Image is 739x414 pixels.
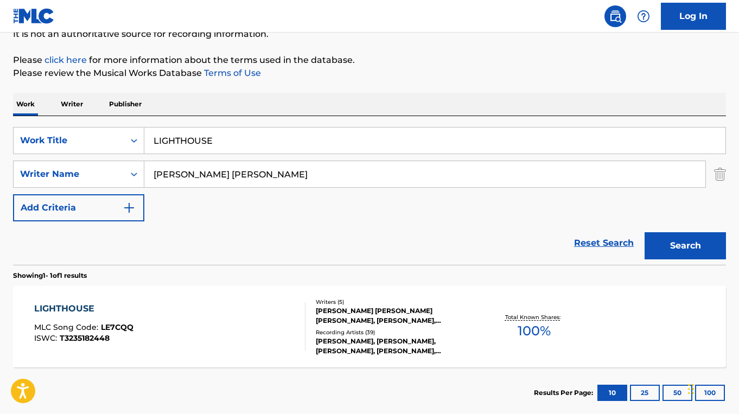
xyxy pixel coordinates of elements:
div: LIGHTHOUSE [34,302,133,315]
div: Recording Artists ( 39 ) [316,328,475,336]
img: help [637,10,650,23]
div: Work Title [20,134,118,147]
span: T3235182448 [60,333,110,343]
a: Terms of Use [202,68,261,78]
p: Showing 1 - 1 of 1 results [13,271,87,281]
form: Search Form [13,127,726,265]
img: search [609,10,622,23]
button: 25 [630,385,660,401]
a: Reset Search [569,231,639,255]
button: 50 [662,385,692,401]
span: 100 % [518,321,551,341]
p: Total Known Shares: [505,313,563,321]
button: Add Criteria [13,194,144,221]
p: Please review the Musical Works Database [13,67,726,80]
div: Writers ( 5 ) [316,298,475,306]
div: [PERSON_NAME], [PERSON_NAME], [PERSON_NAME], [PERSON_NAME], [PERSON_NAME] [316,336,475,356]
p: Writer [58,93,86,116]
button: 10 [597,385,627,401]
span: MLC Song Code : [34,322,101,332]
p: Results Per Page: [534,388,596,398]
div: Drag [688,373,695,405]
button: Search [645,232,726,259]
a: Public Search [604,5,626,27]
a: LIGHTHOUSEMLC Song Code:LE7CQQISWC:T3235182448Writers (5)[PERSON_NAME] [PERSON_NAME] [PERSON_NAME... [13,286,726,367]
img: 9d2ae6d4665cec9f34b9.svg [123,201,136,214]
a: Log In [661,3,726,30]
img: Delete Criterion [714,161,726,188]
div: Writer Name [20,168,118,181]
p: Please for more information about the terms used in the database. [13,54,726,67]
span: ISWC : [34,333,60,343]
a: click here [44,55,87,65]
div: [PERSON_NAME] [PERSON_NAME] [PERSON_NAME], [PERSON_NAME], [PERSON_NAME], [PERSON_NAME] [PERSON_NAME] [316,306,475,326]
img: MLC Logo [13,8,55,24]
p: Publisher [106,93,145,116]
div: Help [633,5,654,27]
p: It is not an authoritative source for recording information. [13,28,726,41]
p: Work [13,93,38,116]
iframe: Chat Widget [685,362,739,414]
span: LE7CQQ [101,322,133,332]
